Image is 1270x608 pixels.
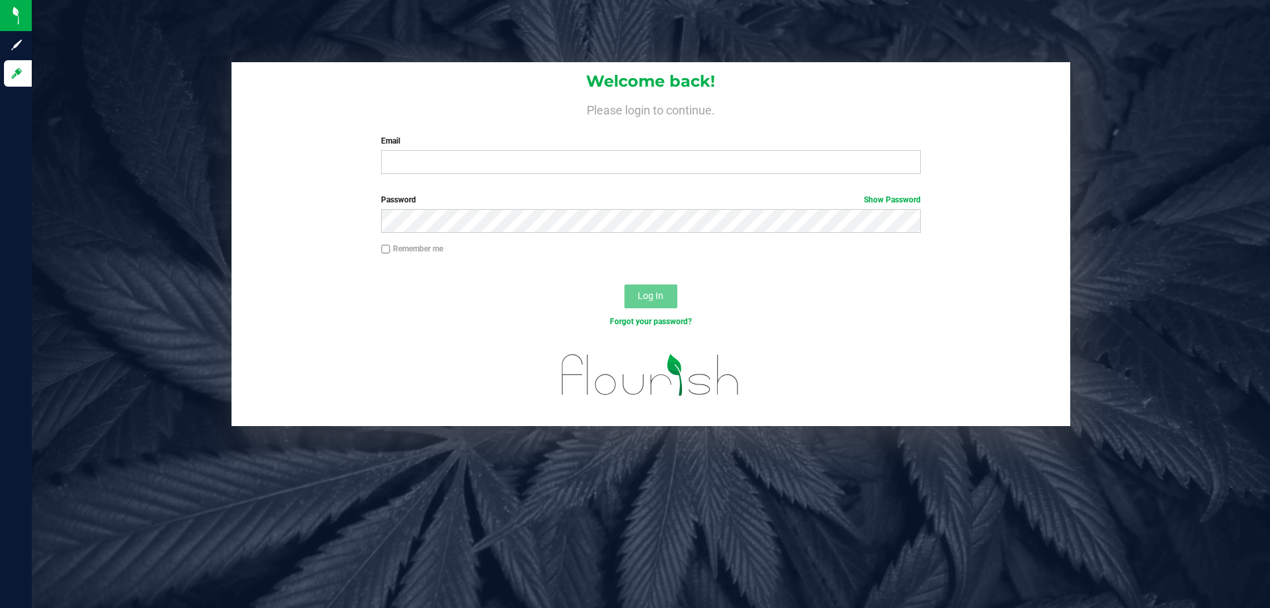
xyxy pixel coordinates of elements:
[232,101,1070,116] h4: Please login to continue.
[638,290,663,301] span: Log In
[864,195,921,204] a: Show Password
[381,195,416,204] span: Password
[232,73,1070,90] h1: Welcome back!
[546,341,755,409] img: flourish_logo.svg
[610,317,692,326] a: Forgot your password?
[381,245,390,254] input: Remember me
[10,38,23,52] inline-svg: Sign up
[10,67,23,80] inline-svg: Log in
[381,243,443,255] label: Remember me
[381,135,920,147] label: Email
[624,284,677,308] button: Log In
